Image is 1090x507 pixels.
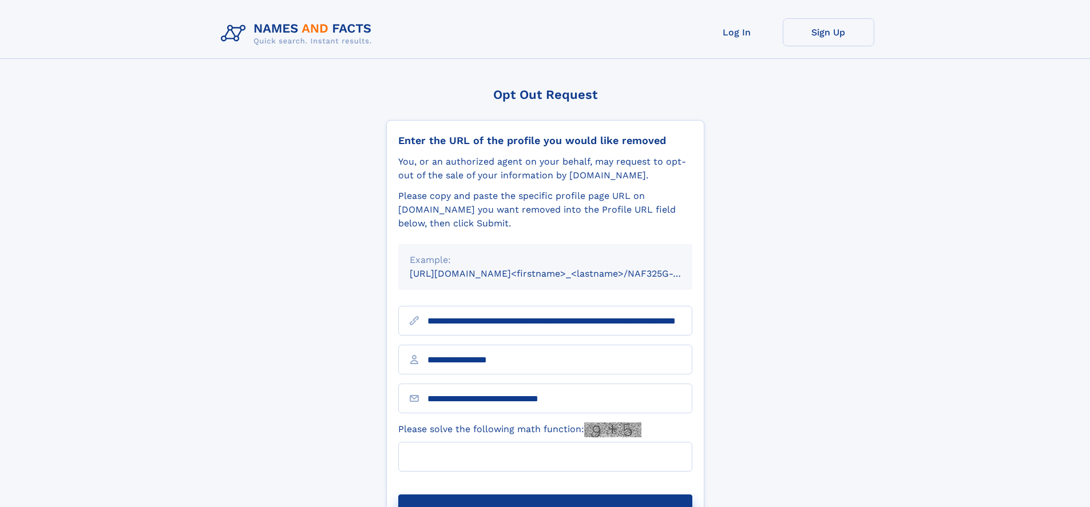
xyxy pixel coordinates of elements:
div: Example: [410,253,681,267]
small: [URL][DOMAIN_NAME]<firstname>_<lastname>/NAF325G-xxxxxxxx [410,268,714,279]
a: Log In [691,18,783,46]
label: Please solve the following math function: [398,422,641,437]
div: You, or an authorized agent on your behalf, may request to opt-out of the sale of your informatio... [398,155,692,182]
img: Logo Names and Facts [216,18,381,49]
a: Sign Up [783,18,874,46]
div: Please copy and paste the specific profile page URL on [DOMAIN_NAME] you want removed into the Pr... [398,189,692,230]
div: Enter the URL of the profile you would like removed [398,134,692,147]
div: Opt Out Request [386,87,704,102]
